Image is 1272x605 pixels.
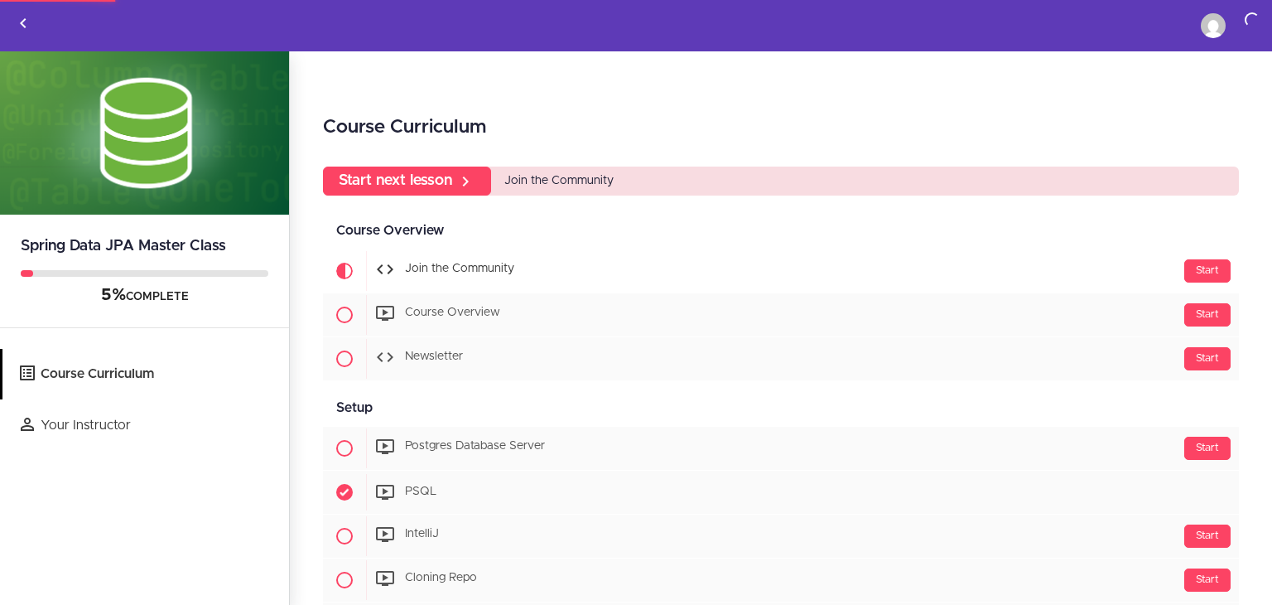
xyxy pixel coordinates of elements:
[1184,437,1231,460] div: Start
[13,13,33,33] svg: Back to courses
[1184,259,1231,283] div: Start
[323,390,1239,427] div: Setup
[405,573,477,584] span: Cloning Repo
[405,264,514,275] span: Join the Community
[323,427,1239,470] a: Start Postgres Database Server
[1184,303,1231,327] div: Start
[504,175,614,186] span: Join the Community
[323,471,366,514] span: Completed item
[323,293,1239,336] a: Start Course Overview
[1201,13,1226,38] img: jeanchristophe.chevallier@yahoo.fr
[2,349,289,399] a: Course Curriculum
[405,529,439,540] span: IntelliJ
[1184,347,1231,370] div: Start
[1,1,46,51] a: Back to courses
[323,249,366,293] span: Current item
[323,515,1239,558] a: Start IntelliJ
[323,559,1239,602] a: Start Cloning Repo
[323,114,1239,142] h2: Course Curriculum
[323,249,1239,293] a: Current item Start Join the Community
[1184,525,1231,548] div: Start
[101,287,126,303] span: 5%
[405,307,500,319] span: Course Overview
[2,400,289,451] a: Your Instructor
[405,486,436,498] span: PSQL
[21,285,268,307] div: COMPLETE
[405,351,463,363] span: Newsletter
[323,471,1239,514] a: Completed item PSQL
[405,441,545,453] span: Postgres Database Server
[323,167,491,196] a: Start next lesson
[323,337,1239,380] a: Start Newsletter
[323,212,1239,249] div: Course Overview
[1184,569,1231,592] div: Start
